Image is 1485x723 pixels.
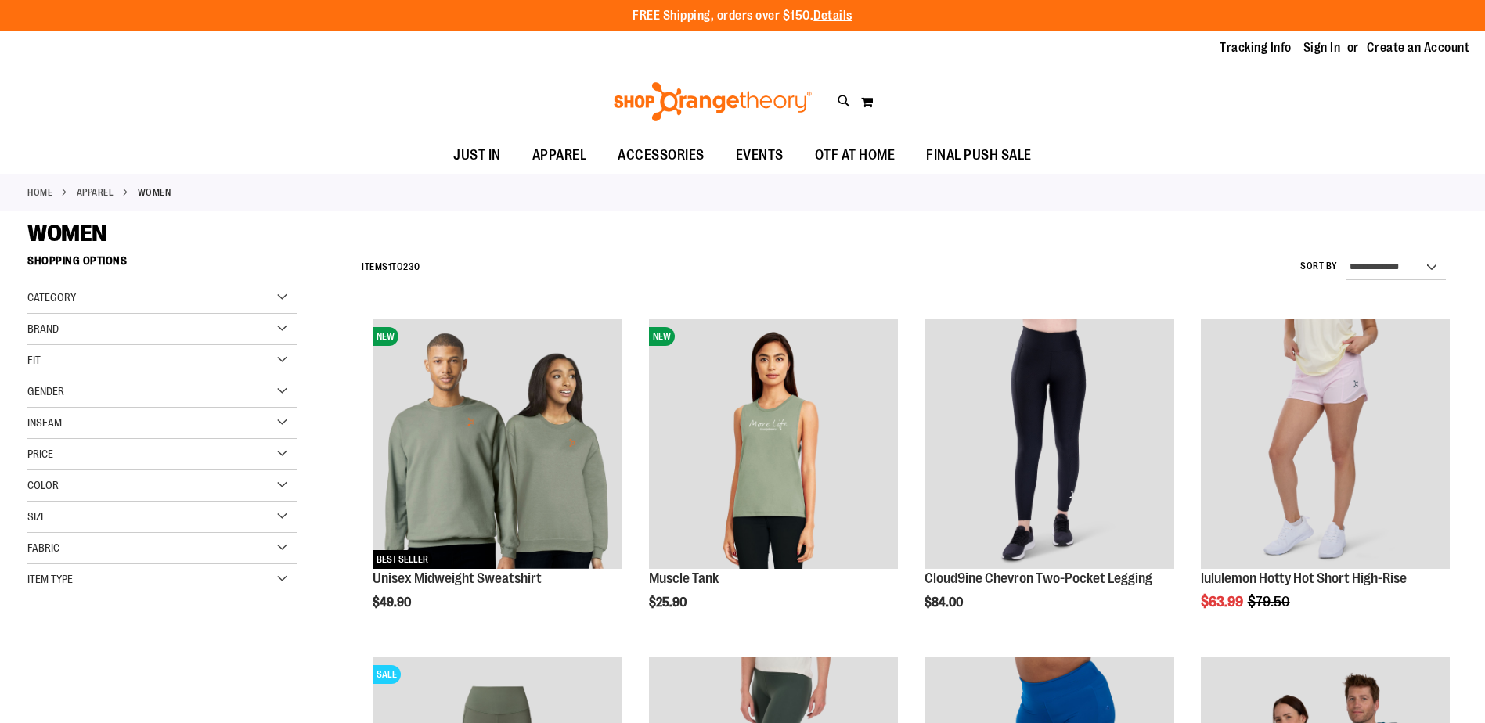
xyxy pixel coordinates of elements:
h2: Items to [362,255,420,279]
a: Create an Account [1367,39,1470,56]
img: Muscle Tank [649,319,898,568]
span: BEST SELLER [373,550,432,569]
label: Sort By [1300,260,1338,273]
p: FREE Shipping, orders over $150. [633,7,852,25]
strong: WOMEN [138,185,171,200]
span: WOMEN [27,220,106,246]
span: FINAL PUSH SALE [926,138,1032,173]
span: JUST IN [453,138,501,173]
span: Size [27,510,46,523]
div: product [641,311,906,649]
span: Inseam [27,416,62,429]
a: Muscle Tank [649,570,719,586]
a: Sign In [1303,39,1341,56]
span: APPAREL [532,138,587,173]
img: lululemon Hotty Hot Short High-Rise [1201,319,1450,568]
span: ACCESSORIES [618,138,705,173]
div: product [1193,311,1458,649]
a: Tracking Info [1220,39,1292,56]
a: Home [27,185,52,200]
a: lululemon Hotty Hot Short High-Rise [1201,570,1407,586]
span: EVENTS [736,138,784,173]
img: Unisex Midweight Sweatshirt [373,319,622,568]
img: Cloud9ine Chevron Two-Pocket Legging [925,319,1173,568]
span: Item Type [27,573,73,585]
span: Price [27,448,53,460]
span: 1 [388,261,392,272]
a: APPAREL [77,185,114,200]
span: Fabric [27,541,59,554]
a: Cloud9ine Chevron Two-Pocket Legging [925,570,1152,586]
a: Cloud9ine Chevron Two-Pocket Legging [925,319,1173,570]
span: $84.00 [925,595,965,610]
span: $63.99 [1201,594,1245,610]
strong: Shopping Options [27,247,297,282]
div: product [365,311,629,649]
div: product [917,311,1181,649]
span: SALE [373,665,401,684]
span: $49.90 [373,595,413,610]
span: OTF AT HOME [815,138,896,173]
a: Unisex Midweight Sweatshirt [373,570,542,586]
span: $25.90 [649,595,689,610]
a: Details [813,9,852,23]
a: Unisex Midweight SweatshirtNEWBEST SELLER [373,319,622,570]
span: Color [27,479,59,491]
span: Category [27,291,76,304]
span: Brand [27,322,59,335]
a: Muscle TankNEW [649,319,898,570]
img: Shop Orangetheory [611,82,814,121]
span: NEW [373,327,398,346]
span: Gender [27,385,64,397]
span: NEW [649,327,675,346]
span: Fit [27,354,41,366]
span: $79.50 [1248,594,1292,610]
a: lululemon Hotty Hot Short High-Rise [1201,319,1450,570]
span: 230 [403,261,420,272]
